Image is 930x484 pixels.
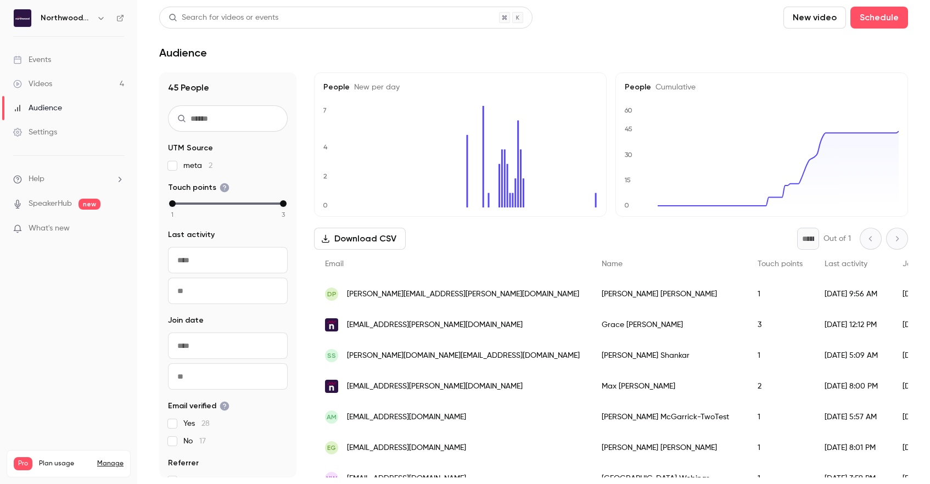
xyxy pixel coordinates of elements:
span: New per day [350,83,400,91]
span: Yes [183,418,210,429]
a: SpeakerHub [29,198,72,210]
span: 28 [201,420,210,427]
div: [DATE] 5:57 AM [814,402,892,432]
div: Grace [PERSON_NAME] [591,309,747,340]
div: [DATE] 9:56 AM [814,279,892,309]
span: Cumulative [651,83,696,91]
span: [EMAIL_ADDRESS][PERSON_NAME][DOMAIN_NAME] [347,381,523,392]
span: Join date [168,315,204,326]
div: [DATE] 5:09 AM [814,340,892,371]
div: 1 [747,402,814,432]
span: Help [29,173,44,185]
span: NW [326,474,337,483]
text: 15 [624,176,631,184]
div: 1 [747,279,814,309]
span: Pro [14,457,32,470]
text: 0 [624,201,629,209]
span: 2 [209,162,212,170]
text: 0 [323,201,328,209]
span: Touch points [168,182,229,193]
div: [PERSON_NAME] Shankar [591,340,747,371]
div: [DATE] 8:00 PM [814,371,892,402]
p: Out of 1 [823,233,851,244]
span: No [183,436,206,447]
div: max [280,200,287,207]
h6: Northwood [GEOGRAPHIC_DATA] [41,13,92,24]
span: Email verified [168,401,229,412]
span: [EMAIL_ADDRESS][DOMAIN_NAME] [347,412,466,423]
span: new [79,199,100,210]
button: Schedule [850,7,908,29]
div: 2 [747,371,814,402]
div: Events [13,54,51,65]
text: 4 [323,143,328,151]
div: 1 [747,340,814,371]
text: 60 [624,106,632,114]
div: [PERSON_NAME] McGarrick-TwoTest [591,402,747,432]
a: Manage [97,459,124,468]
span: [EMAIL_ADDRESS][PERSON_NAME][DOMAIN_NAME] [347,319,523,331]
div: [PERSON_NAME] [PERSON_NAME] [591,279,747,309]
span: 3 [282,210,285,220]
span: Plan usage [39,459,91,468]
span: Last activity [825,260,867,268]
div: Videos [13,78,52,89]
h5: People [625,82,899,93]
span: Referrer [168,458,199,469]
span: Touch points [758,260,803,268]
img: Northwood Leicester [14,9,31,27]
span: Email [325,260,344,268]
span: [EMAIL_ADDRESS][DOMAIN_NAME] [347,442,466,454]
iframe: Noticeable Trigger [111,224,124,234]
div: Audience [13,103,62,114]
div: 1 [747,432,814,463]
span: UTM Source [168,143,213,154]
h1: 45 People [168,81,288,94]
text: 7 [323,106,327,114]
button: Download CSV [314,228,406,250]
div: min [169,200,176,207]
li: help-dropdown-opener [13,173,124,185]
button: New video [783,7,846,29]
span: SS [327,351,336,361]
h5: People [323,82,597,93]
img: northwoodleicester.com [325,380,338,393]
span: Name [602,260,623,268]
span: EG [327,443,336,453]
h1: Audience [159,46,207,59]
text: 45 [625,125,632,133]
text: 30 [625,151,632,159]
span: 1 [171,210,173,220]
span: What's new [29,223,70,234]
div: [PERSON_NAME] [PERSON_NAME] [591,432,747,463]
div: 3 [747,309,814,340]
span: meta [183,160,212,171]
span: DP [327,289,337,299]
div: Max [PERSON_NAME] [591,371,747,402]
span: AM [327,412,337,422]
text: 2 [323,172,327,180]
div: Search for videos or events [169,12,278,24]
span: [PERSON_NAME][DOMAIN_NAME][EMAIL_ADDRESS][DOMAIN_NAME] [347,350,580,362]
img: northwoodleicester.com [325,318,338,331]
div: [DATE] 12:12 PM [814,309,892,340]
div: Settings [13,127,57,138]
div: [DATE] 8:01 PM [814,432,892,463]
span: Last activity [168,229,215,240]
span: [PERSON_NAME][EMAIL_ADDRESS][PERSON_NAME][DOMAIN_NAME] [347,289,579,300]
span: 17 [199,437,206,445]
